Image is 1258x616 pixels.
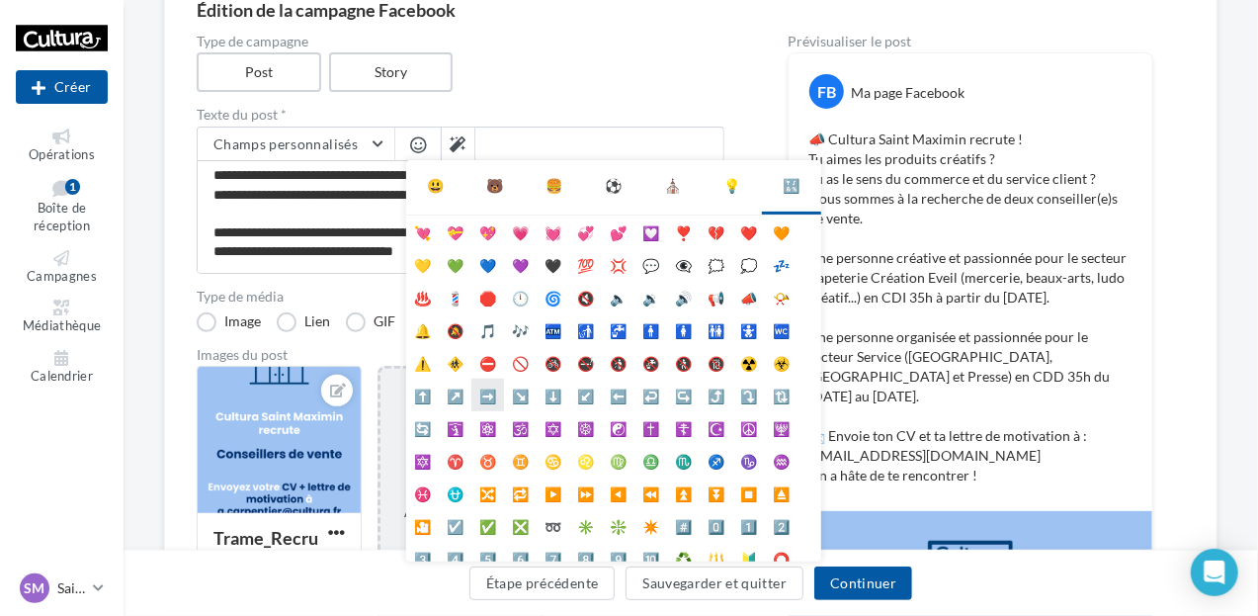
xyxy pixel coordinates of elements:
[602,542,634,574] li: 9️⃣
[537,509,569,542] li: ➿
[439,542,471,574] li: 4️⃣
[634,248,667,281] li: 💬
[667,379,700,411] li: ↪️
[667,444,700,477] li: ♏
[31,368,93,384] span: Calendrier
[634,216,667,248] li: 💟
[732,379,765,411] li: ⤵️
[537,411,569,444] li: ✡️
[700,216,732,248] li: 💔
[27,268,97,284] span: Campagnes
[667,346,700,379] li: 🚷
[406,542,439,574] li: 3️⃣
[439,477,471,509] li: ⛎
[439,379,471,411] li: ↗️
[406,346,439,379] li: ⚠️
[732,248,765,281] li: 💭
[569,313,602,346] li: 🚮
[765,281,797,313] li: 📯
[16,346,108,389] a: Calendrier
[406,313,439,346] li: 🔔
[665,176,682,196] div: ⛪
[471,281,504,313] li: 🛑
[406,411,439,444] li: 🔄
[439,444,471,477] li: ♈
[504,542,537,574] li: 6️⃣
[504,477,537,509] li: 🔁
[471,346,504,379] li: ⛔
[537,281,569,313] li: 🌀
[788,35,1153,48] div: Prévisualiser le post
[197,312,261,332] label: Image
[16,246,108,289] a: Campagnes
[667,411,700,444] li: ☦️
[213,527,318,590] div: Trame_Recrutement_Magasin
[537,379,569,411] li: ⬇️
[765,444,797,477] li: ♒
[602,346,634,379] li: 🚯
[667,509,700,542] li: #️⃣
[634,346,667,379] li: 🚱
[198,128,394,161] button: Champs personnalisés
[504,281,537,313] li: 🕛
[634,477,667,509] li: ⏪
[439,281,471,313] li: 💈
[439,509,471,542] li: ☑️
[700,509,732,542] li: 0️⃣
[814,567,912,600] button: Continuer
[439,248,471,281] li: 💚
[504,444,537,477] li: ♊
[406,379,439,411] li: ⬆️
[537,313,569,346] li: 🏧
[16,70,108,104] div: Nouvelle campagne
[406,248,439,281] li: 💛
[504,313,537,346] li: 🎶
[16,125,108,167] a: Opérations
[487,176,504,196] div: 🐻
[808,130,1132,485] p: 📣 Cultura Saint Maximin recrute ! Tu aimes les produits créatifs ? Tu as le sens du commerce et d...
[569,509,602,542] li: ✳️
[634,411,667,444] li: ✝️
[29,146,95,162] span: Opérations
[602,248,634,281] li: 💢
[277,312,330,332] label: Lien
[732,216,765,248] li: ❤️
[23,318,102,334] span: Médiathèque
[569,444,602,477] li: ♌
[602,477,634,509] li: ◀️
[439,313,471,346] li: 🔕
[471,379,504,411] li: ➡️
[537,444,569,477] li: ♋
[439,411,471,444] li: 🛐
[16,70,108,104] button: Créer
[606,176,623,196] div: ⚽
[732,444,765,477] li: ♑
[406,281,439,313] li: ♨️
[724,176,741,196] div: 💡
[700,411,732,444] li: ☪️
[634,313,667,346] li: 🚹
[469,567,616,600] button: Étape précédente
[667,477,700,509] li: ⏫
[537,216,569,248] li: 💓
[700,346,732,379] li: 🔞
[667,313,700,346] li: 🚺
[546,176,563,196] div: 🍔
[602,216,634,248] li: 💕
[57,578,85,598] p: Saint-Maximin
[634,509,667,542] li: ✴️
[197,348,724,362] div: Images du post
[602,509,634,542] li: ❇️
[197,35,724,48] label: Type de campagne
[471,477,504,509] li: 🔀
[634,444,667,477] li: ♎
[25,578,45,598] span: SM
[700,313,732,346] li: 🚻
[634,542,667,574] li: 🔟
[809,74,844,109] div: FB
[537,542,569,574] li: 7️⃣
[700,281,732,313] li: 📢
[667,281,700,313] li: 🔊
[732,346,765,379] li: ☢️
[439,346,471,379] li: 🚸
